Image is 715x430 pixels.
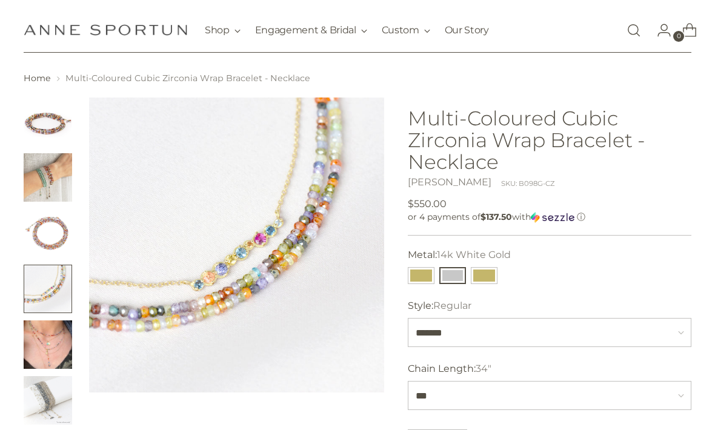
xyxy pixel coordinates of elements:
[622,18,646,42] a: Open search modal
[408,107,691,173] h1: Multi-Coloured Cubic Zirconia Wrap Bracelet - Necklace
[471,267,497,284] button: 18k Yellow Gold
[647,18,671,42] a: Go to the account page
[481,211,512,222] span: $137.50
[445,17,489,44] a: Our Story
[673,31,684,42] span: 0
[531,212,574,223] img: Sezzle
[673,18,697,42] a: Open cart modal
[439,267,466,284] button: 14k White Gold
[433,300,471,311] span: Regular
[89,98,384,392] img: Multi-Coloured Cubic Zirconia Wrap Bracelet - Necklace
[408,267,434,284] button: 14k Yellow Gold
[205,17,241,44] button: Shop
[24,24,187,36] a: Anne Sportun Fine Jewellery
[24,265,72,313] button: Change image to image 4
[24,153,72,202] button: Change image to image 2
[24,209,72,257] button: Change image to image 3
[437,249,511,260] span: 14k White Gold
[24,98,72,146] button: Change image to image 1
[24,73,51,84] a: Home
[24,320,72,369] button: Change image to image 5
[255,17,367,44] button: Engagement & Bridal
[408,248,511,262] label: Metal:
[408,176,491,188] a: [PERSON_NAME]
[408,197,447,211] span: $550.00
[24,72,691,85] nav: breadcrumbs
[382,17,430,44] button: Custom
[501,179,555,189] div: SKU: B098G-CZ
[408,211,691,223] div: or 4 payments of$137.50withSezzle Click to learn more about Sezzle
[408,362,491,376] label: Chain Length:
[408,299,471,313] label: Style:
[408,211,691,223] div: or 4 payments of with
[476,363,491,374] span: 34"
[65,73,310,84] span: Multi-Coloured Cubic Zirconia Wrap Bracelet - Necklace
[24,376,72,425] button: Change image to image 6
